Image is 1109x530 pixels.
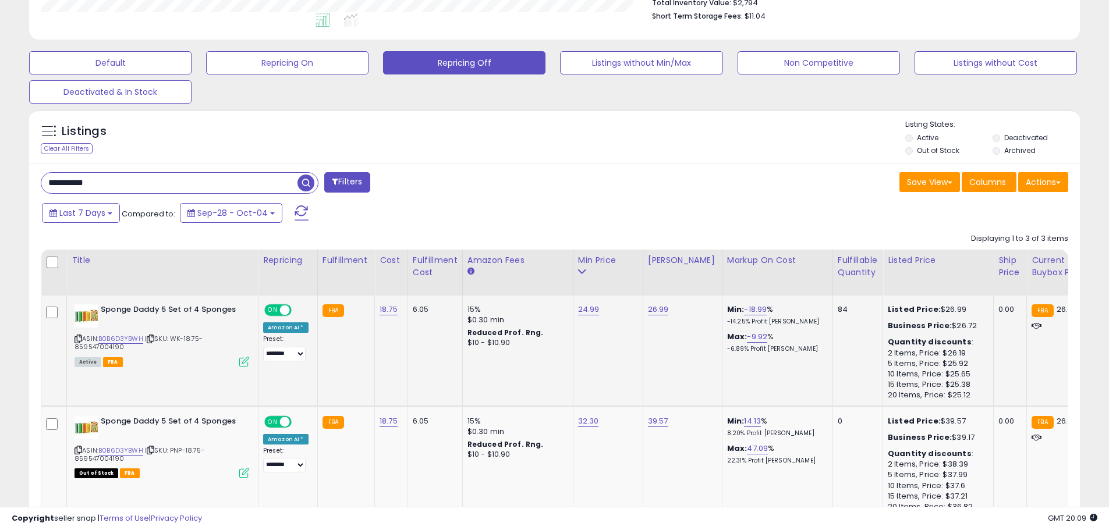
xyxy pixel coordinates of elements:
[888,449,984,459] div: :
[888,320,952,331] b: Business Price:
[652,11,743,21] b: Short Term Storage Fees:
[838,254,878,279] div: Fulfillable Quantity
[560,51,722,74] button: Listings without Min/Max
[1057,415,1078,426] span: 26.99
[12,513,202,524] div: seller snap | |
[888,348,984,358] div: 2 Items, Price: $26.19
[744,415,761,427] a: 14.13
[917,133,938,143] label: Active
[75,357,101,367] span: All listings currently available for purchase on Amazon
[75,416,249,477] div: ASIN:
[727,304,745,315] b: Min:
[323,304,344,317] small: FBA
[42,203,120,223] button: Last 7 Days
[578,304,600,315] a: 24.99
[888,369,984,379] div: 10 Items, Price: $25.65
[888,390,984,400] div: 20 Items, Price: $25.12
[120,468,140,478] span: FBA
[467,416,564,426] div: 15%
[263,447,309,473] div: Preset:
[75,468,118,478] span: All listings that are currently out of stock and unavailable for purchase on Amazon
[413,254,458,279] div: Fulfillment Cost
[1048,513,1097,524] span: 2025-10-12 20:09 GMT
[747,443,768,454] a: 47.09
[151,513,202,524] a: Privacy Policy
[998,416,1018,426] div: 0.00
[745,10,766,22] span: $11.04
[323,416,344,429] small: FBA
[727,443,747,454] b: Max:
[206,51,369,74] button: Repricing On
[467,328,544,337] b: Reduced Prof. Rng.
[888,448,972,459] b: Quantity discounts
[648,304,669,315] a: 26.99
[380,415,398,427] a: 18.75
[467,439,544,449] b: Reduced Prof. Rng.
[1032,416,1053,429] small: FBA
[888,304,941,315] b: Listed Price:
[1032,304,1053,317] small: FBA
[324,172,370,193] button: Filters
[998,254,1022,279] div: Ship Price
[75,304,249,365] div: ASIN:
[467,315,564,325] div: $0.30 min
[467,450,564,460] div: $10 - $10.90
[727,457,824,465] p: 22.31% Profit [PERSON_NAME]
[727,331,747,342] b: Max:
[727,254,828,266] div: Markup on Cost
[467,266,474,277] small: Amazon Fees.
[888,491,984,501] div: 15 Items, Price: $37.21
[917,145,959,155] label: Out of Stock
[29,51,192,74] button: Default
[1057,304,1078,315] span: 26.99
[75,334,203,351] span: | SKU: WK-18.75-859547004190
[62,123,107,140] h5: Listings
[29,80,192,104] button: Deactivated & In Stock
[888,336,972,347] b: Quantity discounts
[888,321,984,331] div: $26.72
[59,207,105,219] span: Last 7 Days
[180,203,282,223] button: Sep-28 - Oct-04
[971,233,1068,244] div: Displaying 1 to 3 of 3 items
[101,304,242,318] b: Sponge Daddy 5 Set of 4 Sponges
[744,304,767,315] a: -18.99
[101,416,242,430] b: Sponge Daddy 5 Set of 4 Sponges
[413,304,453,315] div: 6.05
[648,254,717,266] div: [PERSON_NAME]
[413,416,453,426] div: 6.05
[888,337,984,347] div: :
[727,443,824,465] div: %
[747,331,767,343] a: -9.92
[905,119,1080,130] p: Listing States:
[888,432,984,443] div: $39.17
[648,415,668,427] a: 39.57
[103,357,123,367] span: FBA
[263,434,309,444] div: Amazon AI *
[888,459,984,469] div: 2 Items, Price: $38.39
[1032,254,1092,279] div: Current Buybox Price
[75,416,98,439] img: 51cCBZJyvAL._SL40_.jpg
[888,416,984,426] div: $39.57
[962,172,1016,192] button: Columns
[100,513,149,524] a: Terms of Use
[263,322,309,333] div: Amazon AI *
[727,345,824,353] p: -6.89% Profit [PERSON_NAME]
[323,254,370,266] div: Fulfillment
[467,338,564,348] div: $10 - $10.90
[75,446,205,463] span: | SKU: PNP-18.75-859547004190
[738,51,900,74] button: Non Competitive
[197,207,268,219] span: Sep-28 - Oct-04
[838,416,874,426] div: 0
[969,176,1006,188] span: Columns
[888,469,984,480] div: 5 Items, Price: $37.99
[383,51,545,74] button: Repricing Off
[888,379,984,390] div: 15 Items, Price: $25.38
[998,304,1018,315] div: 0.00
[915,51,1077,74] button: Listings without Cost
[12,513,54,524] strong: Copyright
[727,415,745,426] b: Min:
[263,254,313,266] div: Repricing
[727,318,824,326] p: -14.25% Profit [PERSON_NAME]
[888,432,952,443] b: Business Price:
[467,254,568,266] div: Amazon Fees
